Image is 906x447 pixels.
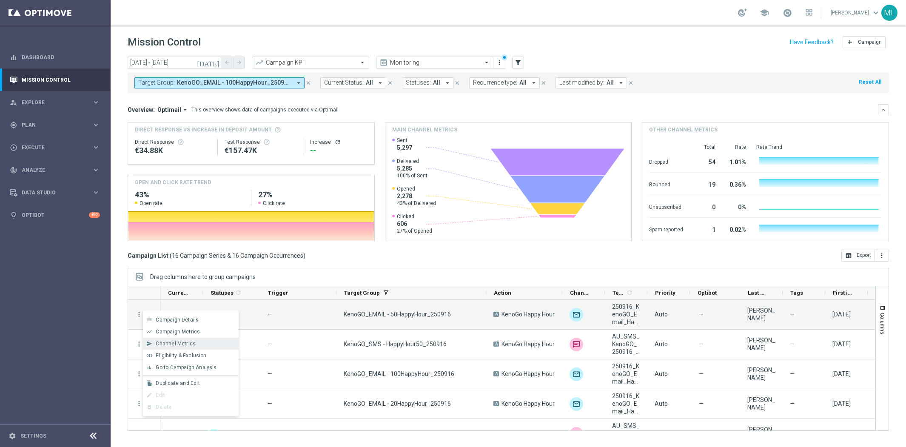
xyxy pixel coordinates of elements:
h4: Other channel metrics [649,126,718,134]
span: Auto [655,370,668,377]
div: person_search Explore keyboard_arrow_right [9,99,100,106]
img: Vonage [570,338,583,351]
div: €34,882 [135,145,211,156]
span: KenoGO_EMAIL - 20HappyHour_250916 [344,400,451,407]
button: track_changes Analyze keyboard_arrow_right [9,167,100,174]
span: keyboard_arrow_down [871,8,880,17]
span: Go to Campaign Analysis [156,364,217,370]
i: keyboard_arrow_right [92,188,100,196]
span: Campaign [858,39,882,45]
div: 0.36% [726,177,746,191]
span: KenoGO_EMAIL - 50HappyHour_250916 [344,310,451,318]
button: more_vert [495,57,504,68]
span: Channel Metrics [156,341,196,347]
i: close [454,80,460,86]
div: Vonage [570,427,583,441]
i: open_in_browser [845,252,852,259]
span: Optibot [698,290,717,296]
i: refresh [235,289,242,296]
i: close [541,80,547,86]
i: close [305,80,311,86]
button: Statuses: All arrow_drop_down [402,77,453,88]
button: Last modified by: All arrow_drop_down [556,77,627,88]
div: Explore [10,99,92,106]
span: — [268,370,272,377]
div: Press SPACE to select this row. [128,389,160,419]
i: send [146,341,152,347]
button: lightbulb Optibot +10 [9,212,100,219]
span: Opened [397,185,436,192]
h3: Campaign List [128,252,305,259]
span: — [790,370,795,378]
i: more_vert [496,59,503,66]
span: Auto [655,430,668,437]
span: — [790,400,795,407]
button: refresh [334,139,341,145]
div: Mission Control [10,68,100,91]
i: more_vert [135,370,143,378]
button: close [453,78,461,88]
div: Optimail [570,308,583,322]
span: — [790,340,795,348]
div: 0 [693,199,715,213]
i: arrow_drop_down [295,79,302,87]
div: Press SPACE to select this row. [128,330,160,359]
input: Select date range [128,57,221,68]
i: keyboard_arrow_down [880,107,886,113]
span: — [699,430,704,437]
span: Recurrence type: [473,79,517,86]
div: ML [881,5,897,21]
i: keyboard_arrow_right [92,166,100,174]
span: — [268,400,272,407]
button: more_vert [135,430,143,437]
div: Dashboard [10,46,100,68]
div: Unsubscribed [649,199,683,213]
span: 250916_KenoGO_Email_HappyHour20 [612,392,640,415]
div: Tina Wang [747,426,775,441]
span: Data Studio [22,190,92,195]
i: arrow_drop_down [530,79,538,87]
multiple-options-button: Export to CSV [841,252,889,259]
div: -- [310,145,368,156]
button: Mission Control [9,77,100,83]
div: 0% [726,199,746,213]
span: — [268,430,272,437]
div: Direct Response [135,139,211,145]
button: Optimail arrow_drop_down [155,106,191,114]
span: Plan [22,122,92,128]
a: Optibot [22,204,89,226]
button: Current Status: All arrow_drop_down [320,77,386,88]
div: Optimail [570,397,583,411]
div: Analyze [10,166,92,174]
span: Trigger [268,290,288,296]
div: +10 [89,212,100,218]
span: ) [303,252,305,259]
span: Current Status [168,290,188,296]
div: Total [693,144,715,151]
button: list Campaign Details [143,314,239,326]
div: Row Groups [150,273,256,280]
span: Columns [879,313,886,334]
span: KenoGo Happy Hour [501,310,555,318]
h3: Overview: [128,106,155,114]
span: — [699,400,704,407]
i: person_search [10,99,17,106]
i: trending_up [255,58,264,67]
span: Duplicate and Edit [156,380,199,386]
button: equalizer Dashboard [9,54,100,61]
i: show_chart [146,329,152,335]
h4: Main channel metrics [392,126,457,134]
button: [DATE] [196,57,221,69]
div: 54 [693,154,715,168]
button: gps_fixed Plan keyboard_arrow_right [9,122,100,128]
span: Target Group [344,290,380,296]
i: more_vert [135,310,143,318]
i: keyboard_arrow_right [92,98,100,106]
span: Execute [22,145,92,150]
i: arrow_drop_down [181,106,189,114]
span: Optimail [157,106,181,114]
colored-tag: Running [168,430,195,438]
